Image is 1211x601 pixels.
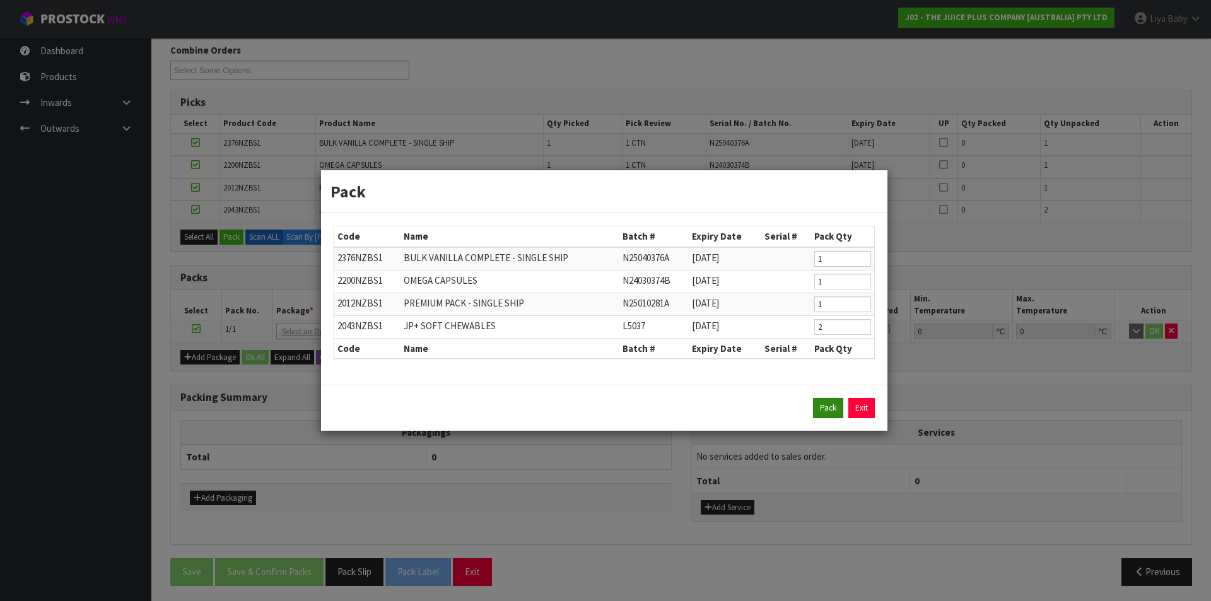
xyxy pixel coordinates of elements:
[813,398,843,418] button: Pack
[334,338,401,358] th: Code
[692,320,719,332] span: [DATE]
[334,226,401,247] th: Code
[811,338,874,358] th: Pack Qty
[761,338,811,358] th: Serial #
[761,226,811,247] th: Serial #
[404,274,477,286] span: OMEGA CAPSULES
[811,226,874,247] th: Pack Qty
[404,320,496,332] span: JP+ SOFT CHEWABLES
[337,274,383,286] span: 2200NZBS1
[689,338,761,358] th: Expiry Date
[692,274,719,286] span: [DATE]
[337,320,383,332] span: 2043NZBS1
[623,320,645,332] span: L5037
[848,398,875,418] a: Exit
[692,297,719,309] span: [DATE]
[404,252,568,264] span: BULK VANILLA COMPLETE - SINGLE SHIP
[623,297,669,309] span: N25010281A
[404,297,524,309] span: PREMIUM PACK - SINGLE SHIP
[623,252,669,264] span: N25040376A
[337,297,383,309] span: 2012NZBS1
[619,338,689,358] th: Batch #
[623,274,670,286] span: N24030374B
[692,252,719,264] span: [DATE]
[401,338,619,358] th: Name
[689,226,761,247] th: Expiry Date
[331,180,878,203] h3: Pack
[619,226,689,247] th: Batch #
[337,252,383,264] span: 2376NZBS1
[401,226,619,247] th: Name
